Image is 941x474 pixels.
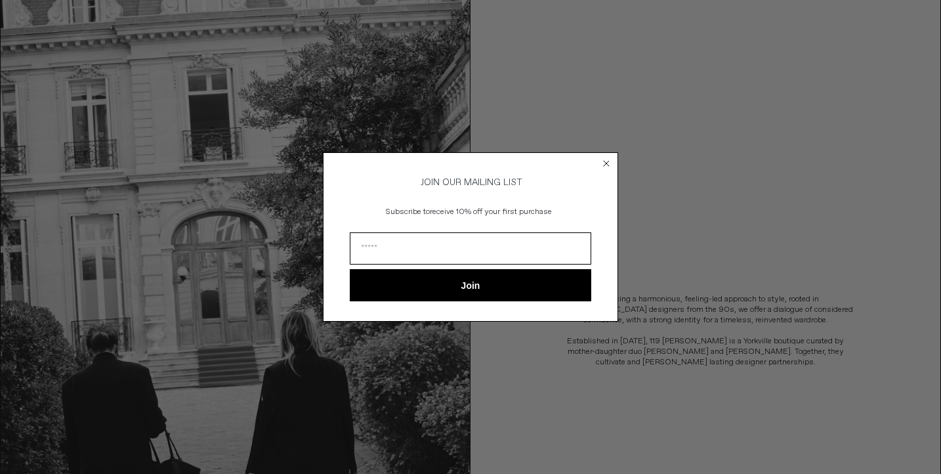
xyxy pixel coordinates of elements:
[430,207,552,217] span: receive 10% off your first purchase
[350,269,591,301] button: Join
[386,207,430,217] span: Subscribe to
[600,157,613,170] button: Close dialog
[419,177,522,188] span: JOIN OUR MAILING LIST
[350,232,591,265] input: Email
